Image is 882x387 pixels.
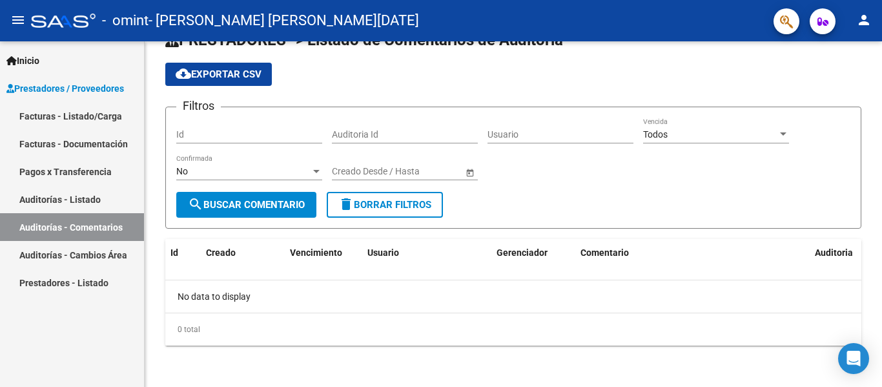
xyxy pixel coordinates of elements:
[838,343,869,374] div: Open Intercom Messenger
[176,97,221,115] h3: Filtros
[10,12,26,28] mat-icon: menu
[201,239,285,267] datatable-header-cell: Creado
[338,196,354,212] mat-icon: delete
[176,68,262,80] span: Exportar CSV
[170,247,178,258] span: Id
[149,6,419,35] span: - [PERSON_NAME] [PERSON_NAME][DATE]
[285,239,362,267] datatable-header-cell: Vencimiento
[206,247,236,258] span: Creado
[390,166,453,177] input: Fecha fin
[810,239,861,267] datatable-header-cell: Auditoria
[367,247,399,258] span: Usuario
[102,6,149,35] span: - omint
[6,81,124,96] span: Prestadores / Proveedores
[176,166,188,176] span: No
[575,239,810,267] datatable-header-cell: Comentario
[290,247,342,258] span: Vencimiento
[188,199,305,211] span: Buscar Comentario
[580,247,629,258] span: Comentario
[165,280,861,313] div: No data to display
[332,166,379,177] input: Fecha inicio
[165,239,201,267] datatable-header-cell: Id
[815,247,853,258] span: Auditoria
[497,247,548,258] span: Gerenciador
[491,239,575,267] datatable-header-cell: Gerenciador
[6,54,39,68] span: Inicio
[165,313,861,346] div: 0 total
[176,192,316,218] button: Buscar Comentario
[338,199,431,211] span: Borrar Filtros
[176,66,191,81] mat-icon: cloud_download
[188,196,203,212] mat-icon: search
[856,12,872,28] mat-icon: person
[362,239,491,267] datatable-header-cell: Usuario
[327,192,443,218] button: Borrar Filtros
[643,129,668,140] span: Todos
[165,63,272,86] button: Exportar CSV
[463,165,477,179] button: Open calendar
